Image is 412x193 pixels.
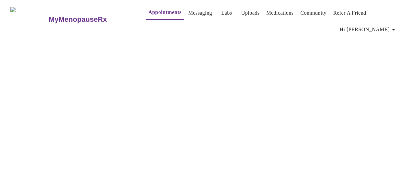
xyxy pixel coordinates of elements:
[337,23,400,36] button: Hi [PERSON_NAME]
[10,7,48,32] img: MyMenopauseRx Logo
[298,6,329,19] button: Community
[340,25,397,34] span: Hi [PERSON_NAME]
[331,6,369,19] button: Refer a Friend
[49,15,107,24] h3: MyMenopauseRx
[266,8,293,18] a: Medications
[239,6,262,19] button: Uploads
[146,6,184,20] button: Appointments
[241,8,260,18] a: Uploads
[221,8,232,18] a: Labs
[186,6,214,19] button: Messaging
[48,8,133,31] a: MyMenopauseRx
[188,8,212,18] a: Messaging
[264,6,296,19] button: Medications
[333,8,366,18] a: Refer a Friend
[300,8,326,18] a: Community
[216,6,237,19] button: Labs
[148,8,181,17] a: Appointments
